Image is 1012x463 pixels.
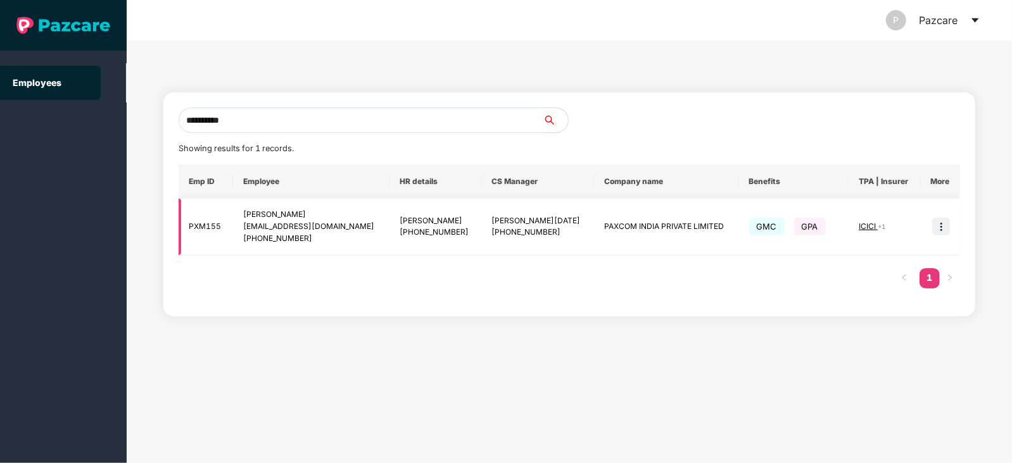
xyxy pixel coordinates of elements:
[749,218,785,235] span: GMC
[859,221,878,231] span: ICICI
[970,15,980,25] span: caret-down
[243,221,379,233] div: [EMAIL_ADDRESS][DOMAIN_NAME]
[179,164,233,199] th: Emp ID
[794,218,826,235] span: GPA
[243,209,379,221] div: [PERSON_NAME]
[920,268,940,287] a: 1
[894,268,914,288] button: left
[894,10,899,30] span: P
[542,115,568,125] span: search
[594,164,738,199] th: Company name
[940,268,960,288] button: right
[243,233,379,245] div: [PHONE_NUMBER]
[921,164,960,199] th: More
[233,164,389,199] th: Employee
[894,268,914,288] li: Previous Page
[482,164,595,199] th: CS Manager
[400,215,472,227] div: [PERSON_NAME]
[400,226,472,238] div: [PHONE_NUMBER]
[179,144,294,153] span: Showing results for 1 records.
[389,164,482,199] th: HR details
[932,218,950,235] img: icon
[542,108,569,133] button: search
[878,223,885,230] span: + 1
[594,199,738,256] td: PAXCOM INDIA PRIVATE LIMITED
[920,268,940,288] li: 1
[179,199,233,256] td: PXM155
[13,77,61,88] a: Employees
[940,268,960,288] li: Next Page
[946,274,954,281] span: right
[901,274,908,281] span: left
[739,164,849,199] th: Benefits
[492,226,585,238] div: [PHONE_NUMBER]
[849,164,921,199] th: TPA | Insurer
[492,215,585,227] div: [PERSON_NAME][DATE]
